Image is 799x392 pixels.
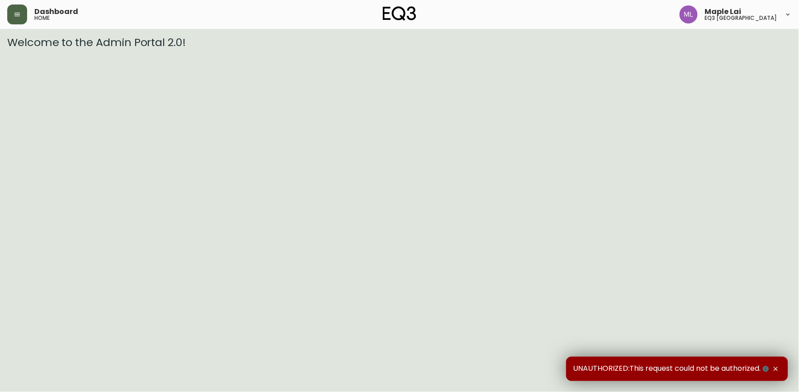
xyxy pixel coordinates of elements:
[573,364,771,374] span: UNAUTHORIZED:This request could not be authorized.
[34,15,50,21] h5: home
[705,15,777,21] h5: eq3 [GEOGRAPHIC_DATA]
[383,6,416,21] img: logo
[7,36,792,49] h3: Welcome to the Admin Portal 2.0!
[680,5,698,23] img: 61e28cffcf8cc9f4e300d877dd684943
[34,8,78,15] span: Dashboard
[705,8,742,15] span: Maple Lai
